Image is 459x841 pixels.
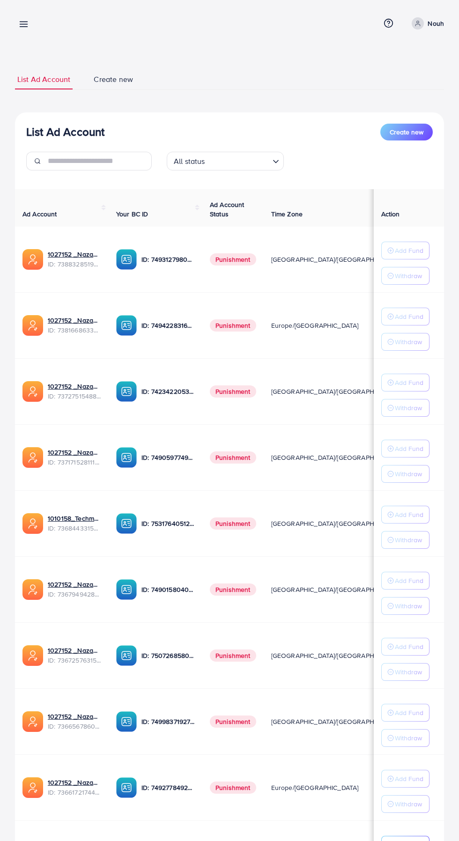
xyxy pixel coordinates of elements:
img: ic-ads-acc.e4c84228.svg [22,513,43,534]
p: Add Fund [395,773,423,784]
a: 1010158_Techmanistan pk acc_1715599413927 [48,514,101,523]
p: Withdraw [395,468,422,480]
p: Add Fund [395,575,423,586]
span: Punishment [210,385,256,398]
span: Your BC ID [116,209,148,219]
div: <span class='underline'>1027152 _Nazaagency_007</span></br>7372751548805726224 [48,382,101,401]
p: Withdraw [395,270,422,281]
img: ic-ba-acc.ded83a64.svg [116,777,137,798]
span: ID: 7367949428067450896 [48,590,101,599]
span: Time Zone [271,209,303,219]
a: 1027152 _Nazaagency_019 [48,250,101,259]
div: <span class='underline'>1027152 _Nazaagency_019</span></br>7388328519014645761 [48,250,101,269]
span: [GEOGRAPHIC_DATA]/[GEOGRAPHIC_DATA] [271,717,401,726]
img: ic-ba-acc.ded83a64.svg [116,249,137,270]
p: Withdraw [395,666,422,678]
a: 1027152 _Nazaagency_04 [48,448,101,457]
a: 1027152 _Nazaagency_007 [48,382,101,391]
div: <span class='underline'>1027152 _Nazaagency_04</span></br>7371715281112170513 [48,448,101,467]
span: Action [381,209,400,219]
button: Add Fund [381,374,429,391]
p: ID: 7507268580682137618 [141,650,195,661]
div: <span class='underline'>1027152 _Nazaagency_003</span></br>7367949428067450896 [48,580,101,599]
a: 1027152 _Nazaagency_023 [48,316,101,325]
a: 1027152 _Nazaagency_0051 [48,712,101,721]
span: ID: 7381668633665093648 [48,325,101,335]
span: Europe/[GEOGRAPHIC_DATA] [271,321,359,330]
img: ic-ads-acc.e4c84228.svg [22,447,43,468]
p: Add Fund [395,509,423,520]
img: ic-ba-acc.ded83a64.svg [116,513,137,534]
div: <span class='underline'>1027152 _Nazaagency_0051</span></br>7366567860828749825 [48,712,101,731]
span: [GEOGRAPHIC_DATA]/[GEOGRAPHIC_DATA] [271,585,401,594]
span: Punishment [210,319,256,332]
div: Search for option [167,152,284,170]
p: Add Fund [395,443,423,454]
span: ID: 7367257631523782657 [48,656,101,665]
p: Withdraw [395,732,422,744]
button: Withdraw [381,795,429,813]
p: Withdraw [395,600,422,612]
p: ID: 7490597749134508040 [141,452,195,463]
button: Create new [380,124,433,140]
img: ic-ads-acc.e4c84228.svg [22,645,43,666]
p: Add Fund [395,245,423,256]
span: Punishment [210,253,256,266]
img: ic-ba-acc.ded83a64.svg [116,315,137,336]
div: <span class='underline'>1010158_Techmanistan pk acc_1715599413927</span></br>7368443315504726017 [48,514,101,533]
span: ID: 7372751548805726224 [48,391,101,401]
iframe: Chat [419,799,452,834]
button: Withdraw [381,465,429,483]
button: Add Fund [381,770,429,788]
p: ID: 7423422053648285697 [141,386,195,397]
img: ic-ads-acc.e4c84228.svg [22,579,43,600]
span: Punishment [210,649,256,662]
span: ID: 7366567860828749825 [48,722,101,731]
img: ic-ba-acc.ded83a64.svg [116,381,137,402]
span: Punishment [210,517,256,530]
p: Add Fund [395,311,423,322]
img: ic-ads-acc.e4c84228.svg [22,711,43,732]
p: ID: 7490158040596217873 [141,584,195,595]
span: Punishment [210,782,256,794]
span: ID: 7371715281112170513 [48,457,101,467]
img: ic-ads-acc.e4c84228.svg [22,249,43,270]
img: ic-ads-acc.e4c84228.svg [22,381,43,402]
button: Add Fund [381,506,429,524]
button: Add Fund [381,704,429,722]
span: [GEOGRAPHIC_DATA]/[GEOGRAPHIC_DATA] [271,255,401,264]
button: Withdraw [381,399,429,417]
span: Punishment [210,716,256,728]
p: Withdraw [395,336,422,347]
div: <span class='underline'>1027152 _Nazaagency_018</span></br>7366172174454882305 [48,778,101,797]
span: [GEOGRAPHIC_DATA]/[GEOGRAPHIC_DATA] [271,387,401,396]
button: Add Fund [381,638,429,656]
p: ID: 7499837192777400321 [141,716,195,727]
span: Ad Account [22,209,57,219]
p: Add Fund [395,641,423,652]
span: All status [172,155,207,168]
button: Withdraw [381,597,429,615]
img: ic-ads-acc.e4c84228.svg [22,777,43,798]
span: Ad Account Status [210,200,244,219]
div: <span class='underline'>1027152 _Nazaagency_023</span></br>7381668633665093648 [48,316,101,335]
span: Create new [390,127,423,137]
p: Add Fund [395,377,423,388]
button: Add Fund [381,572,429,590]
img: ic-ads-acc.e4c84228.svg [22,315,43,336]
a: 1027152 _Nazaagency_016 [48,646,101,655]
a: Nouh [408,17,444,30]
p: ID: 7493127980932333584 [141,254,195,265]
span: ID: 7366172174454882305 [48,788,101,797]
span: Punishment [210,451,256,464]
span: ID: 7388328519014645761 [48,259,101,269]
p: ID: 7531764051207716871 [141,518,195,529]
span: [GEOGRAPHIC_DATA]/[GEOGRAPHIC_DATA] [271,651,401,660]
a: 1027152 _Nazaagency_018 [48,778,101,787]
div: <span class='underline'>1027152 _Nazaagency_016</span></br>7367257631523782657 [48,646,101,665]
input: Search for option [208,153,269,168]
p: Withdraw [395,402,422,413]
img: ic-ba-acc.ded83a64.svg [116,711,137,732]
p: ID: 7492778492849930241 [141,782,195,793]
button: Withdraw [381,729,429,747]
